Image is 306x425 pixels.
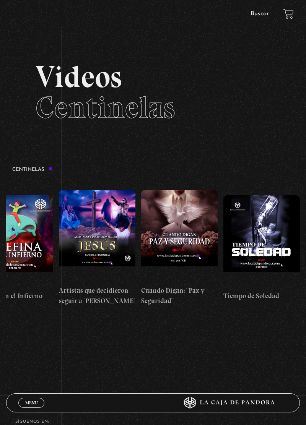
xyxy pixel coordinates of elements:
a: Buscar [251,11,269,17]
h2: Videos [36,62,270,123]
a: Artistas que decidieron seguir a [PERSON_NAME] [59,180,135,316]
a: Cuando Digan: ¨Paz y Seguridad¨ [141,180,218,316]
h4: SÍguenos en: [15,420,291,424]
span: Cerrar [23,407,41,412]
h4: Tiempo de Soledad [223,291,300,301]
h3: Centinelas [12,167,53,172]
h4: Cuando Digan: ¨Paz y Seguridad¨ [141,285,218,306]
a: Tiempo de Soledad [223,180,300,316]
a: View your shopping cart [283,9,294,19]
span: Menu [25,401,38,405]
span: Centinelas [36,89,175,126]
h4: Artistas que decidieron seguir a [PERSON_NAME] [59,285,135,306]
